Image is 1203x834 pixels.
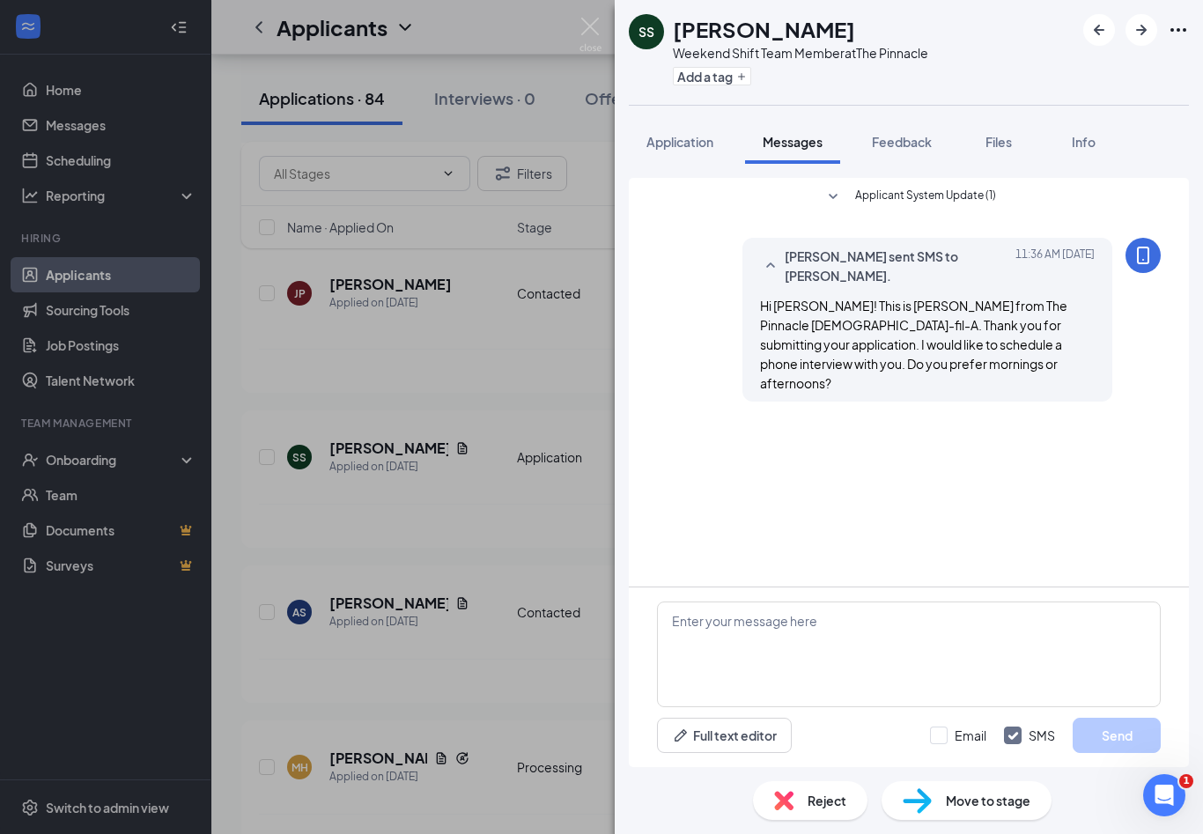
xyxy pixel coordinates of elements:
[673,14,855,44] h1: [PERSON_NAME]
[1073,718,1161,753] button: Send
[760,298,1067,391] span: Hi [PERSON_NAME]! This is [PERSON_NAME] from The Pinnacle [DEMOGRAPHIC_DATA]-fil-A. Thank you for...
[673,67,751,85] button: PlusAdd a tag
[1083,14,1115,46] button: ArrowLeftNew
[785,247,1015,285] span: [PERSON_NAME] sent SMS to [PERSON_NAME].
[872,134,932,150] span: Feedback
[1126,14,1157,46] button: ArrowRight
[657,718,792,753] button: Full text editorPen
[673,44,928,62] div: Weekend Shift Team Member at The Pinnacle
[1179,774,1193,788] span: 1
[946,791,1030,810] span: Move to stage
[1143,774,1185,816] iframe: Intercom live chat
[1131,19,1152,41] svg: ArrowRight
[823,187,844,208] svg: SmallChevronDown
[763,134,823,150] span: Messages
[855,187,996,208] span: Applicant System Update (1)
[1133,245,1154,266] svg: MobileSms
[1089,19,1110,41] svg: ArrowLeftNew
[808,791,846,810] span: Reject
[736,71,747,82] svg: Plus
[646,134,713,150] span: Application
[1168,19,1189,41] svg: Ellipses
[985,134,1012,150] span: Files
[823,187,996,208] button: SmallChevronDownApplicant System Update (1)
[1015,247,1095,285] span: [DATE] 11:36 AM
[760,255,781,277] svg: SmallChevronUp
[672,727,690,744] svg: Pen
[1072,134,1096,150] span: Info
[638,23,654,41] div: SS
